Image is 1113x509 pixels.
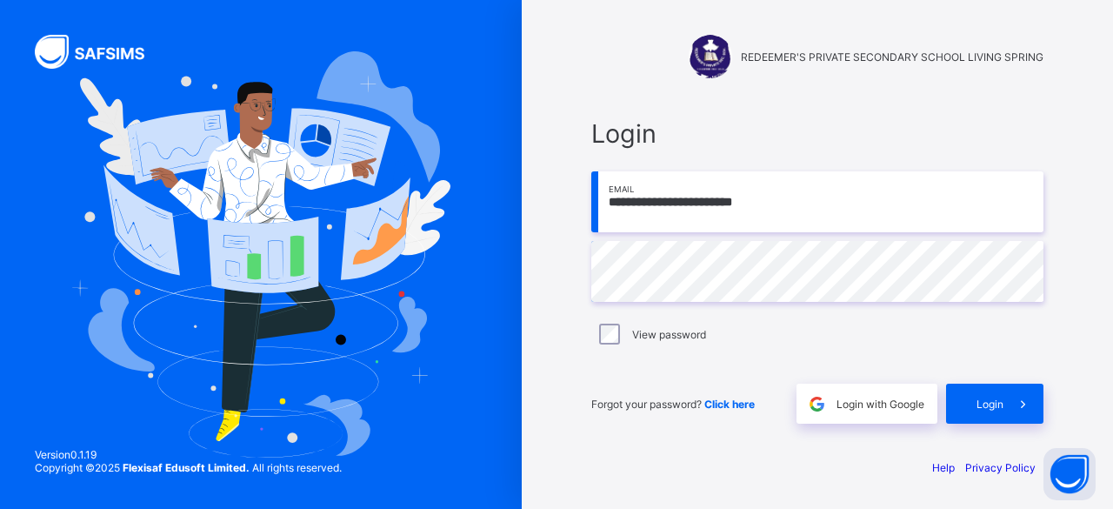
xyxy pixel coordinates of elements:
[1043,448,1096,500] button: Open asap
[704,398,755,411] a: Click here
[836,398,924,411] span: Login with Google
[965,461,1036,474] a: Privacy Policy
[591,118,1043,149] span: Login
[71,51,450,459] img: Hero Image
[35,461,342,474] span: Copyright © 2025 All rights reserved.
[123,461,250,474] strong: Flexisaf Edusoft Limited.
[741,50,1043,64] span: REDEEMER'S PRIVATE SECONDARY SCHOOL LIVING SPRING
[932,461,955,474] a: Help
[807,394,827,414] img: google.396cfc9801f0270233282035f929180a.svg
[35,448,342,461] span: Version 0.1.19
[632,328,706,341] label: View password
[976,398,1003,411] span: Login
[591,398,755,411] span: Forgot your password?
[35,35,165,69] img: SAFSIMS Logo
